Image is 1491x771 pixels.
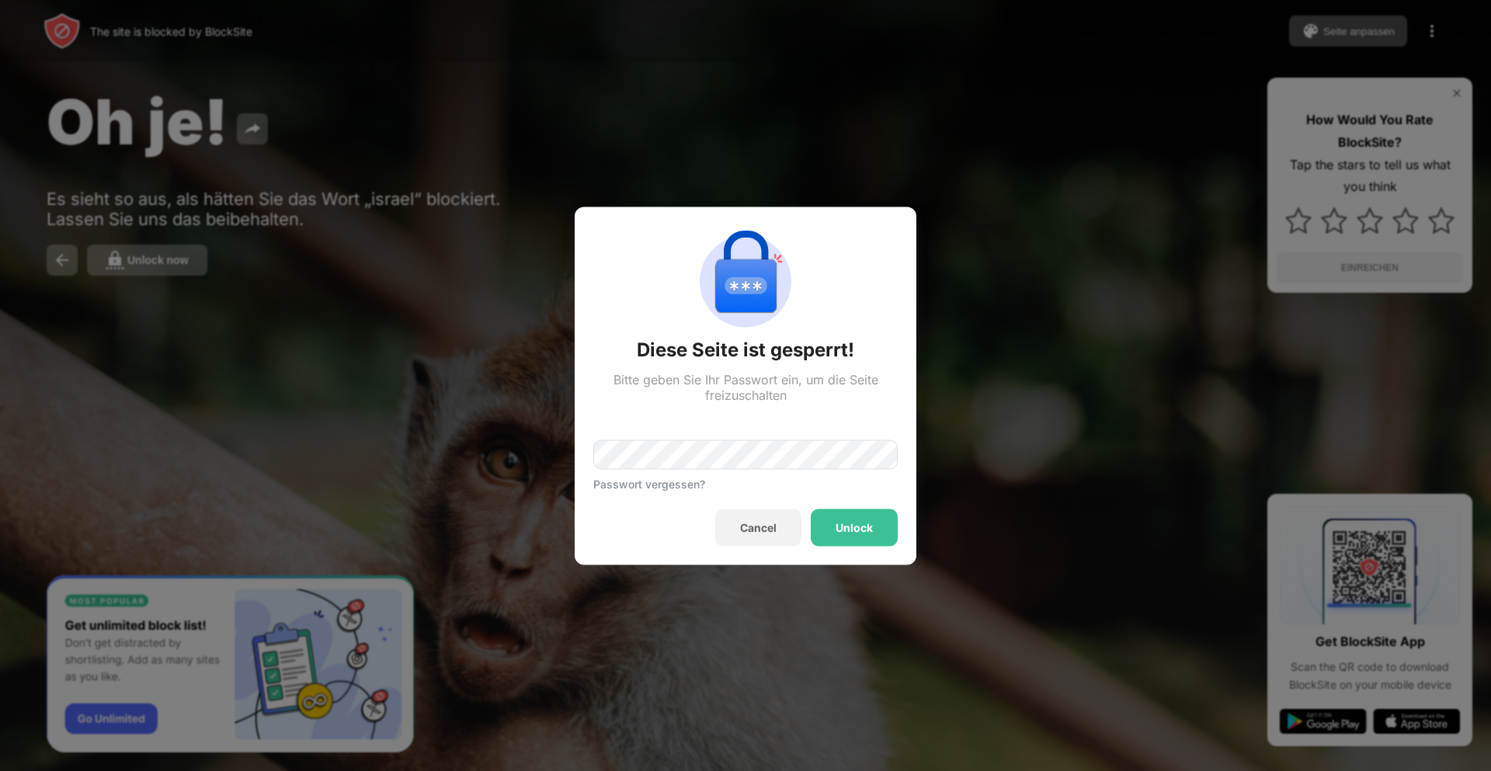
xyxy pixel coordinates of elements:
[836,521,873,533] div: Unlock
[593,371,898,402] div: Bitte geben Sie Ihr Passwort ein, um die Seite freizuschalten
[740,521,777,533] div: Cancel
[593,477,705,490] div: Passwort vergessen?
[690,225,801,337] img: password-protection.svg
[637,337,854,362] div: Diese Seite ist gesperrt!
